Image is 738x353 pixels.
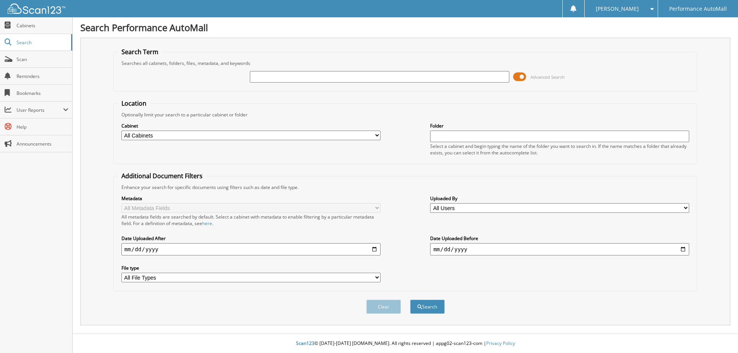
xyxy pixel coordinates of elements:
[17,124,68,130] span: Help
[430,243,689,255] input: end
[17,107,63,113] span: User Reports
[73,334,738,353] div: © [DATE]-[DATE] [DOMAIN_NAME]. All rights reserved | appg02-scan123-com |
[366,300,401,314] button: Clear
[430,143,689,156] div: Select a cabinet and begin typing the name of the folder you want to search in. If the name match...
[17,90,68,96] span: Bookmarks
[121,195,381,202] label: Metadata
[486,340,515,346] a: Privacy Policy
[121,243,381,255] input: start
[17,22,68,29] span: Cabinets
[430,195,689,202] label: Uploaded By
[17,141,68,147] span: Announcements
[17,73,68,80] span: Reminders
[430,235,689,242] label: Date Uploaded Before
[430,123,689,129] label: Folder
[118,111,693,118] div: Optionally limit your search to a particular cabinet or folder
[121,214,381,227] div: All metadata fields are searched by default. Select a cabinet with metadata to enable filtering b...
[410,300,445,314] button: Search
[700,316,738,353] iframe: Chat Widget
[296,340,314,346] span: Scan123
[8,3,65,14] img: scan123-logo-white.svg
[17,56,68,63] span: Scan
[17,39,67,46] span: Search
[118,99,150,108] legend: Location
[118,60,693,66] div: Searches all cabinets, folders, files, metadata, and keywords
[118,48,162,56] legend: Search Term
[121,235,381,242] label: Date Uploaded After
[202,220,212,227] a: here
[118,172,206,180] legend: Additional Document Filters
[121,265,381,271] label: File type
[669,7,727,11] span: Performance AutoMall
[596,7,639,11] span: [PERSON_NAME]
[530,74,565,80] span: Advanced Search
[80,21,730,34] h1: Search Performance AutoMall
[121,123,381,129] label: Cabinet
[118,184,693,191] div: Enhance your search for specific documents using filters such as date and file type.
